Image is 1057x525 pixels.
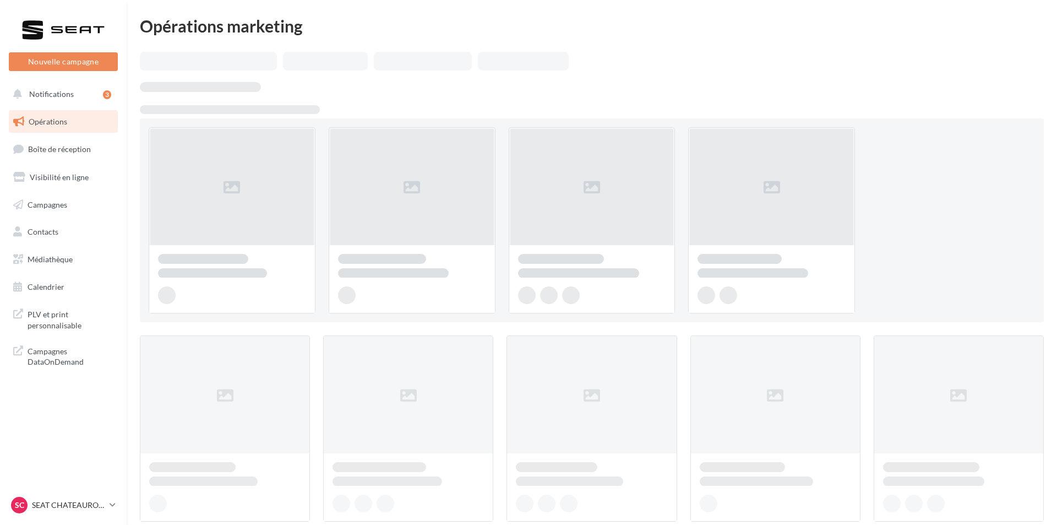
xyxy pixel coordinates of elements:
[7,110,120,133] a: Opérations
[7,137,120,161] a: Boîte de réception
[7,339,120,372] a: Campagnes DataOnDemand
[7,248,120,271] a: Médiathèque
[7,275,120,299] a: Calendrier
[29,89,74,99] span: Notifications
[9,52,118,71] button: Nouvelle campagne
[7,166,120,189] a: Visibilité en ligne
[7,302,120,335] a: PLV et print personnalisable
[7,193,120,217] a: Campagnes
[28,255,73,264] span: Médiathèque
[28,227,58,236] span: Contacts
[140,18,1044,34] div: Opérations marketing
[28,144,91,154] span: Boîte de réception
[30,172,89,182] span: Visibilité en ligne
[7,83,116,106] button: Notifications 3
[9,495,118,516] a: SC SEAT CHATEAUROUX
[15,500,24,511] span: SC
[29,117,67,126] span: Opérations
[28,344,113,367] span: Campagnes DataOnDemand
[7,220,120,243] a: Contacts
[28,282,64,291] span: Calendrier
[103,90,111,99] div: 3
[28,199,67,209] span: Campagnes
[28,307,113,331] span: PLV et print personnalisable
[32,500,105,511] p: SEAT CHATEAUROUX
